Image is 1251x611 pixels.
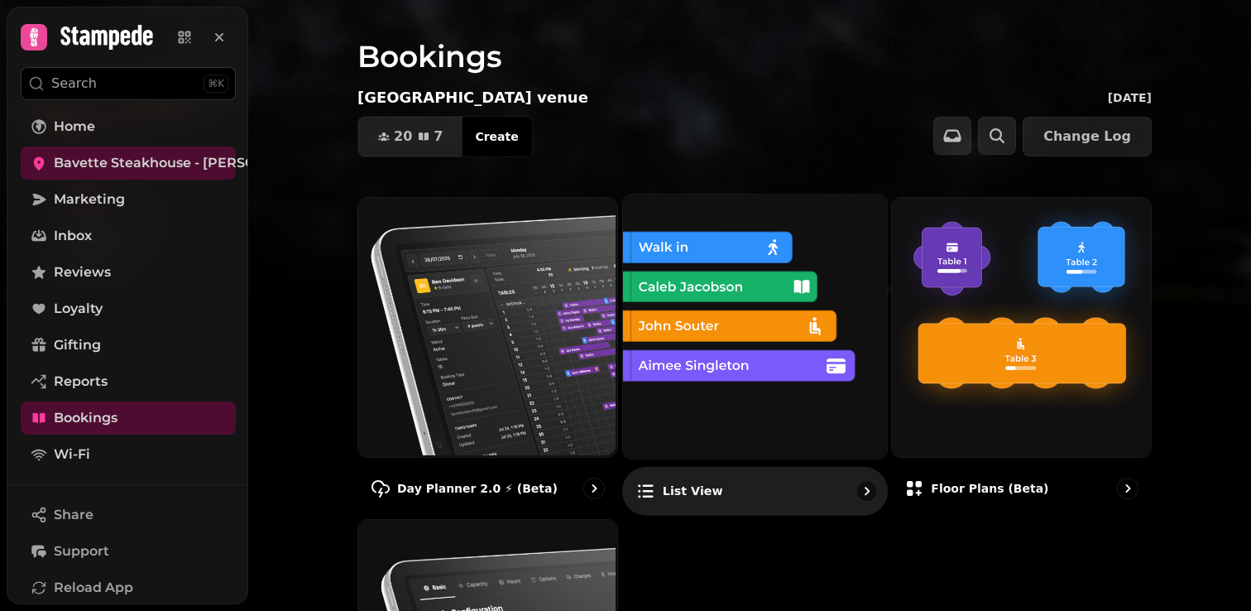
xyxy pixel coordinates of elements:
a: Wi-Fi [21,438,236,471]
img: List view [621,193,884,457]
a: Floor Plans (beta)Floor Plans (beta) [891,197,1152,512]
button: Share [21,498,236,532]
p: List view [662,483,722,499]
span: 7 [434,130,443,143]
button: Change Log [1023,117,1152,156]
span: Support [54,541,109,561]
button: Create [462,117,531,156]
p: Floor Plans (beta) [931,480,1048,497]
span: Marketing [54,190,125,209]
button: Search⌘K [21,67,236,100]
button: Support [21,535,236,568]
p: Search [51,74,97,94]
svg: go to [1119,480,1136,497]
span: Bavette Steakhouse - [PERSON_NAME] [54,153,320,173]
a: Reviews [21,256,236,289]
p: [GEOGRAPHIC_DATA] venue [357,86,588,109]
span: Gifting [54,335,101,355]
button: Reload App [21,571,236,604]
span: Inbox [54,226,92,246]
span: Wi-Fi [54,445,90,464]
a: Loyalty [21,292,236,325]
span: Loyalty [54,299,103,319]
a: Home [21,110,236,143]
svg: go to [586,480,602,497]
button: 207 [358,117,463,156]
span: Reload App [54,578,133,598]
a: Reports [21,365,236,398]
div: ⌘K [204,75,228,93]
span: 20 [394,130,412,143]
p: [DATE] [1108,89,1152,106]
a: Day Planner 2.0 ⚡ (Beta)Day Planner 2.0 ⚡ (Beta) [357,197,618,512]
span: Create [475,131,518,142]
span: Home [54,117,95,137]
a: Gifting [21,329,236,362]
span: Change Log [1043,130,1131,143]
span: Reviews [54,262,111,282]
a: List viewList view [622,194,888,515]
a: Marketing [21,183,236,216]
span: Bookings [54,408,117,428]
a: Bavette Steakhouse - [PERSON_NAME] [21,147,236,180]
span: Share [54,505,93,525]
svg: go to [858,483,875,499]
p: Day Planner 2.0 ⚡ (Beta) [397,480,558,497]
img: Day Planner 2.0 ⚡ (Beta) [357,196,616,455]
a: Bookings [21,402,236,435]
img: Floor Plans (beta) [890,196,1149,455]
a: Inbox [21,219,236,253]
span: Reports [54,372,108,392]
